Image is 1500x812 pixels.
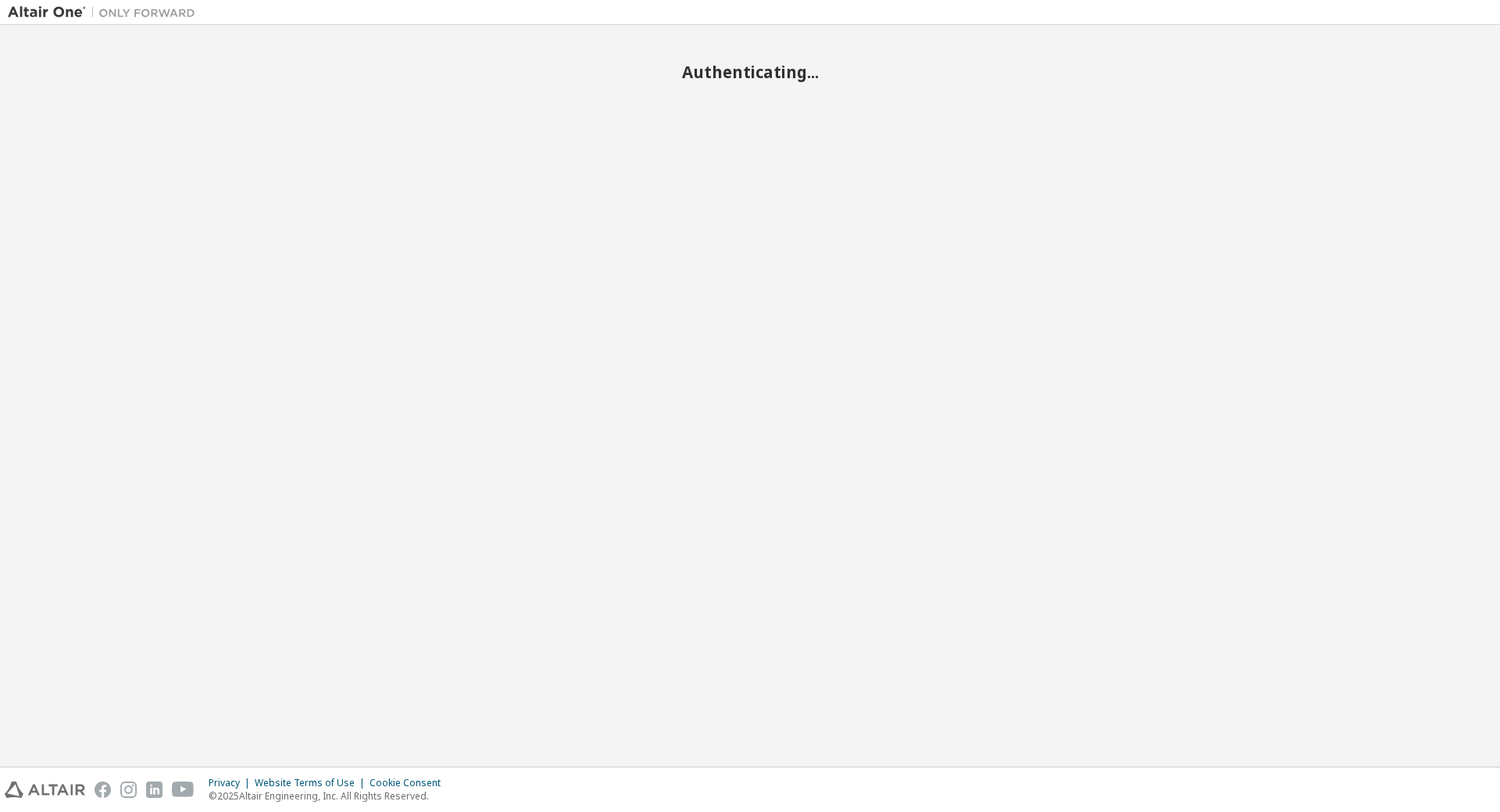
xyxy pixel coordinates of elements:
img: youtube.svg [172,782,195,798]
img: linkedin.svg [146,782,162,798]
div: Cookie Consent [370,777,450,789]
p: © 2025 Altair Engineering, Inc. All Rights Reserved. [209,789,450,803]
h2: Authenticating... [8,62,1492,82]
img: facebook.svg [95,782,111,798]
img: altair_logo.svg [5,782,85,798]
div: Privacy [209,777,255,789]
div: Website Terms of Use [255,777,370,789]
img: Altair One [8,5,203,20]
img: instagram.svg [120,782,137,798]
